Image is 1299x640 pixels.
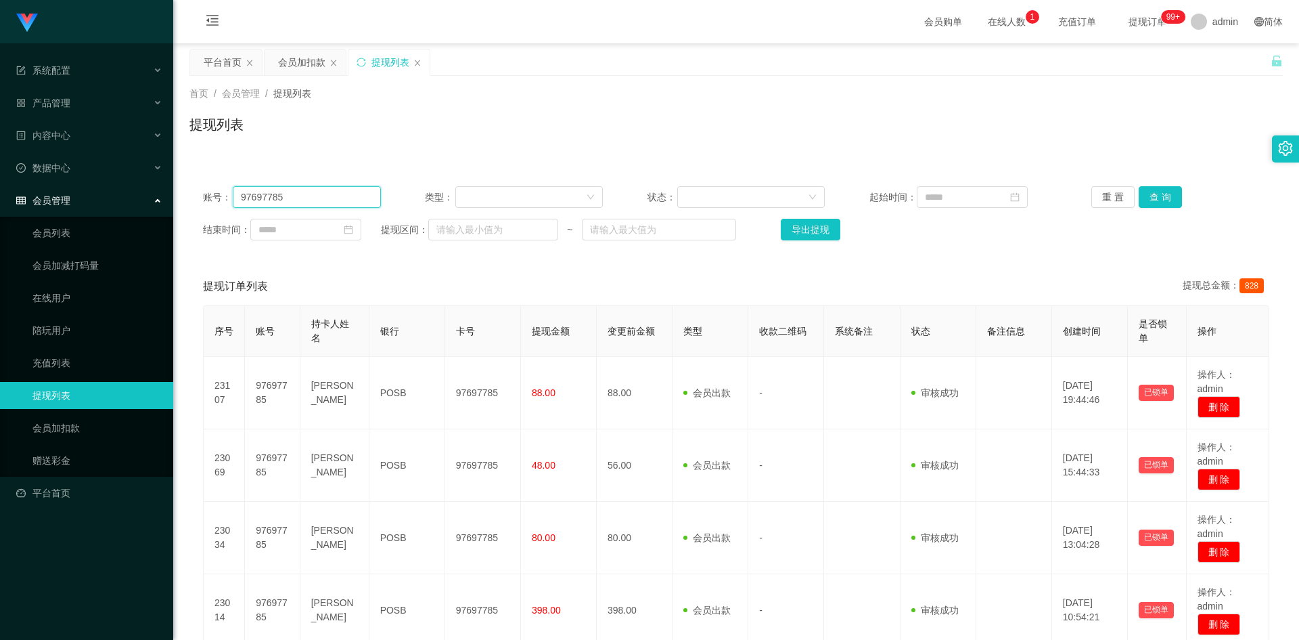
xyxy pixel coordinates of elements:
td: POSB [369,502,445,574]
button: 重 置 [1091,186,1135,208]
i: 图标: calendar [1010,192,1020,202]
span: 88.00 [532,387,555,398]
span: 是否锁单 [1139,318,1167,343]
td: POSB [369,429,445,502]
i: 图标: form [16,66,26,75]
span: 提现列表 [273,88,311,99]
button: 删 除 [1198,469,1241,490]
div: 会员加扣款 [278,49,325,75]
button: 已锁单 [1139,385,1174,401]
button: 删 除 [1198,396,1241,418]
sup: 1 [1026,10,1039,24]
span: 提现订单列表 [203,278,268,295]
span: 类型： [425,190,455,205]
i: 图标: sync [357,58,366,67]
td: 23107 [204,357,245,429]
div: 平台首页 [204,49,242,75]
i: 图标: close [246,59,254,67]
td: 97697785 [445,429,521,502]
span: 结束时间： [203,223,250,237]
span: 银行 [380,326,399,337]
td: POSB [369,357,445,429]
td: 97697785 [245,502,300,574]
span: 48.00 [532,460,555,471]
a: 陪玩用户 [32,317,162,344]
span: 序号 [214,326,233,337]
span: 操作人：admin [1198,586,1235,612]
p: 1 [1030,10,1035,24]
span: - [759,605,762,616]
td: 23034 [204,502,245,574]
button: 查 询 [1139,186,1182,208]
i: 图标: global [1254,17,1264,26]
a: 提现列表 [32,382,162,409]
td: 97697785 [245,357,300,429]
button: 已锁单 [1139,602,1174,618]
i: 图标: table [16,196,26,205]
td: 56.00 [597,429,673,502]
span: - [759,387,762,398]
span: 操作人：admin [1198,514,1235,539]
span: / [265,88,268,99]
span: 系统备注 [835,326,873,337]
span: 状态 [911,326,930,337]
td: [DATE] 15:44:33 [1052,429,1128,502]
div: 提现总金额： [1183,278,1269,295]
span: 创建时间 [1063,326,1101,337]
td: 88.00 [597,357,673,429]
td: 97697785 [245,429,300,502]
td: [DATE] 13:04:28 [1052,502,1128,574]
span: 类型 [683,326,702,337]
span: 提现金额 [532,326,570,337]
td: [DATE] 19:44:46 [1052,357,1128,429]
span: 操作人：admin [1198,442,1235,467]
input: 请输入最大值为 [582,219,736,240]
span: 数据中心 [16,163,70,173]
i: 图标: profile [16,131,26,140]
span: 在线人数 [981,17,1032,26]
a: 会员列表 [32,219,162,247]
span: 产品管理 [16,98,70,108]
a: 充值列表 [32,349,162,377]
span: 卡号 [456,326,475,337]
span: 系统配置 [16,65,70,76]
button: 已锁单 [1139,457,1174,473]
td: 80.00 [597,502,673,574]
span: 会员出款 [683,460,731,471]
img: logo.9652507e.png [16,14,38,33]
i: 图标: close [329,59,338,67]
a: 赠送彩金 [32,447,162,474]
span: 操作人：admin [1198,369,1235,394]
td: [PERSON_NAME] [300,357,369,429]
span: 398.00 [532,605,561,616]
td: 23069 [204,429,245,502]
a: 图标: dashboard平台首页 [16,479,162,507]
span: ~ [558,223,581,237]
span: 提现订单 [1122,17,1173,26]
sup: 1189 [1161,10,1185,24]
span: 账号： [203,190,233,205]
span: 提现区间： [381,223,428,237]
span: 充值订单 [1051,17,1103,26]
td: [PERSON_NAME] [300,502,369,574]
span: 会员出款 [683,605,731,616]
input: 请输入 [233,186,381,208]
span: 审核成功 [911,532,959,543]
input: 请输入最小值为 [428,219,558,240]
i: 图标: close [413,59,421,67]
span: - [759,460,762,471]
span: 审核成功 [911,387,959,398]
button: 已锁单 [1139,530,1174,546]
span: 80.00 [532,532,555,543]
span: 会员管理 [16,195,70,206]
span: 首页 [189,88,208,99]
div: 提现列表 [371,49,409,75]
span: 持卡人姓名 [311,318,349,343]
i: 图标: menu-fold [189,1,235,44]
i: 图标: appstore-o [16,98,26,108]
span: 会员出款 [683,532,731,543]
i: 图标: unlock [1271,55,1283,67]
a: 会员加减打码量 [32,252,162,279]
span: 收款二维码 [759,326,806,337]
span: 会员出款 [683,387,731,398]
